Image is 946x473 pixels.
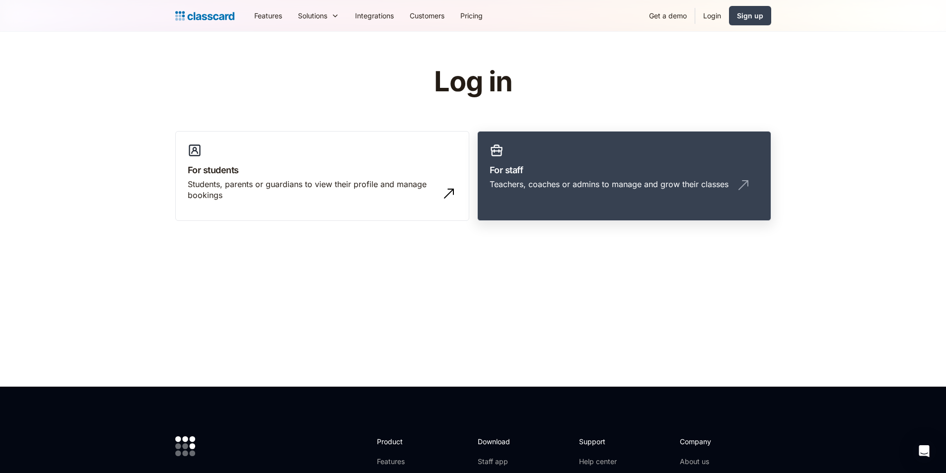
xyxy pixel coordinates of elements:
[477,131,771,221] a: For staffTeachers, coaches or admins to manage and grow their classes
[175,9,234,23] a: home
[188,163,457,177] h3: For students
[579,457,619,467] a: Help center
[680,457,746,467] a: About us
[912,439,936,463] div: Open Intercom Messenger
[246,4,290,27] a: Features
[188,179,437,201] div: Students, parents or guardians to view their profile and manage bookings
[298,10,327,21] div: Solutions
[641,4,695,27] a: Get a demo
[315,67,631,97] h1: Log in
[490,179,728,190] div: Teachers, coaches or admins to manage and grow their classes
[452,4,491,27] a: Pricing
[695,4,729,27] a: Login
[402,4,452,27] a: Customers
[729,6,771,25] a: Sign up
[478,436,518,447] h2: Download
[478,457,518,467] a: Staff app
[175,131,469,221] a: For studentsStudents, parents or guardians to view their profile and manage bookings
[377,457,430,467] a: Features
[579,436,619,447] h2: Support
[680,436,746,447] h2: Company
[490,163,759,177] h3: For staff
[347,4,402,27] a: Integrations
[290,4,347,27] div: Solutions
[377,436,430,447] h2: Product
[737,10,763,21] div: Sign up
